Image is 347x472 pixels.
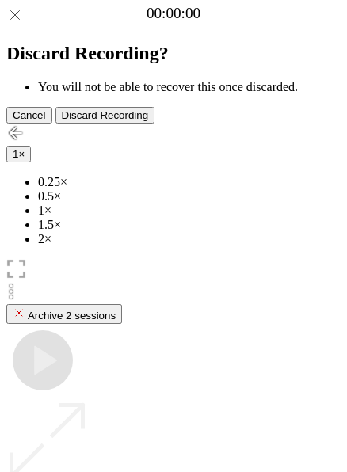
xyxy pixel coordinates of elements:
h2: Discard Recording? [6,43,341,64]
div: Archive 2 sessions [13,306,116,322]
li: 0.25× [38,175,341,189]
button: Archive 2 sessions [6,304,122,324]
li: You will not be able to recover this once discarded. [38,80,341,94]
button: Cancel [6,107,52,124]
button: Discard Recording [55,107,155,124]
li: 1.5× [38,218,341,232]
a: 00:00:00 [147,5,200,22]
li: 1× [38,204,341,218]
li: 0.5× [38,189,341,204]
li: 2× [38,232,341,246]
button: 1× [6,146,31,162]
span: 1 [13,148,18,160]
